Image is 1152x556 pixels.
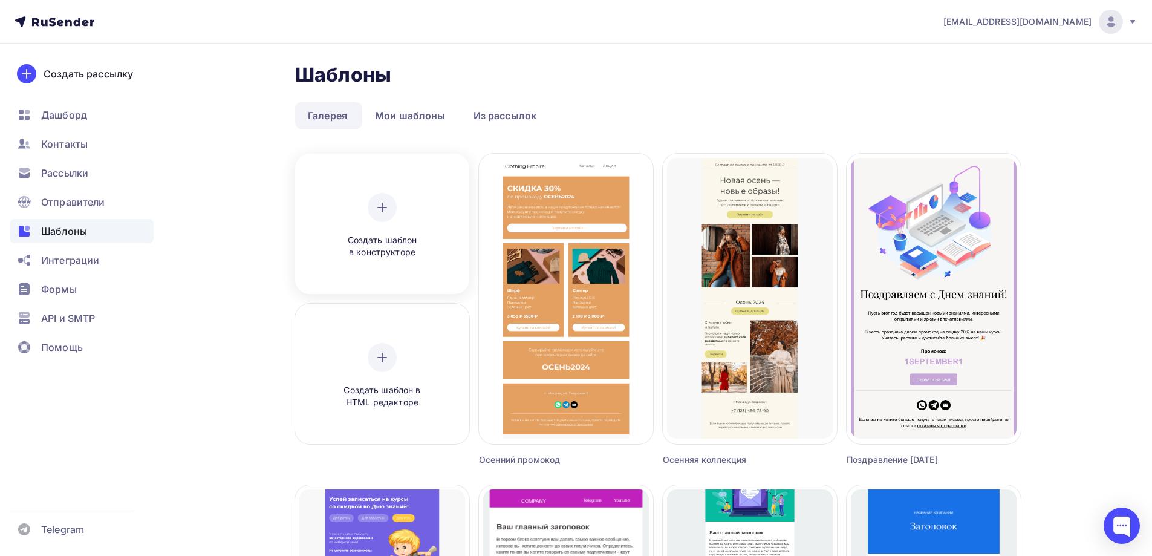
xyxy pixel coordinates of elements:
div: Осенний промокод [479,454,610,466]
span: Шаблоны [41,224,87,238]
span: Отправители [41,195,105,209]
span: Создать шаблон в конструкторе [325,234,440,259]
a: Рассылки [10,161,154,185]
span: Формы [41,282,77,296]
span: [EMAIL_ADDRESS][DOMAIN_NAME] [943,16,1092,28]
span: Помощь [41,340,83,355]
a: Дашборд [10,103,154,127]
span: API и SMTP [41,311,95,325]
a: Отправители [10,190,154,214]
a: [EMAIL_ADDRESS][DOMAIN_NAME] [943,10,1137,34]
span: Интеграции [41,253,99,267]
span: Создать шаблон в HTML редакторе [325,384,440,409]
a: Мои шаблоны [362,102,458,129]
a: Формы [10,277,154,301]
span: Рассылки [41,166,88,180]
h2: Шаблоны [295,63,391,87]
span: Дашборд [41,108,87,122]
div: Осенняя коллекция [663,454,793,466]
a: Из рассылок [461,102,550,129]
a: Шаблоны [10,219,154,243]
span: Контакты [41,137,88,151]
a: Контакты [10,132,154,156]
div: Создать рассылку [44,67,133,81]
span: Telegram [41,522,84,537]
a: Галерея [295,102,360,129]
div: Поздравление [DATE] [847,454,977,466]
